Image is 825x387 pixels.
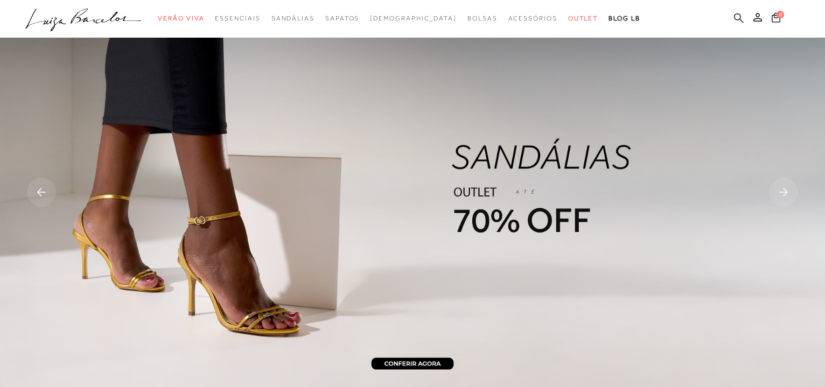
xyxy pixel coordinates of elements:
span: [DEMOGRAPHIC_DATA] [370,15,457,22]
a: categoryNavScreenReaderText [508,9,557,29]
a: categoryNavScreenReaderText [325,9,359,29]
button: 0 [768,12,784,26]
span: Acessórios [508,15,557,22]
span: Essenciais [215,15,260,22]
span: Outlet [568,15,598,22]
span: Sapatos [325,15,359,22]
a: categoryNavScreenReaderText [271,9,314,29]
span: BLOG LB [609,15,640,22]
span: Bolsas [467,15,498,22]
a: noSubCategoriesText [370,9,457,29]
a: categoryNavScreenReaderText [568,9,598,29]
a: categoryNavScreenReaderText [467,9,498,29]
span: Sandálias [271,15,314,22]
span: Verão Viva [158,15,204,22]
a: categoryNavScreenReaderText [158,9,204,29]
a: BLOG LB [609,9,640,29]
span: 0 [777,11,784,18]
a: categoryNavScreenReaderText [215,9,260,29]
